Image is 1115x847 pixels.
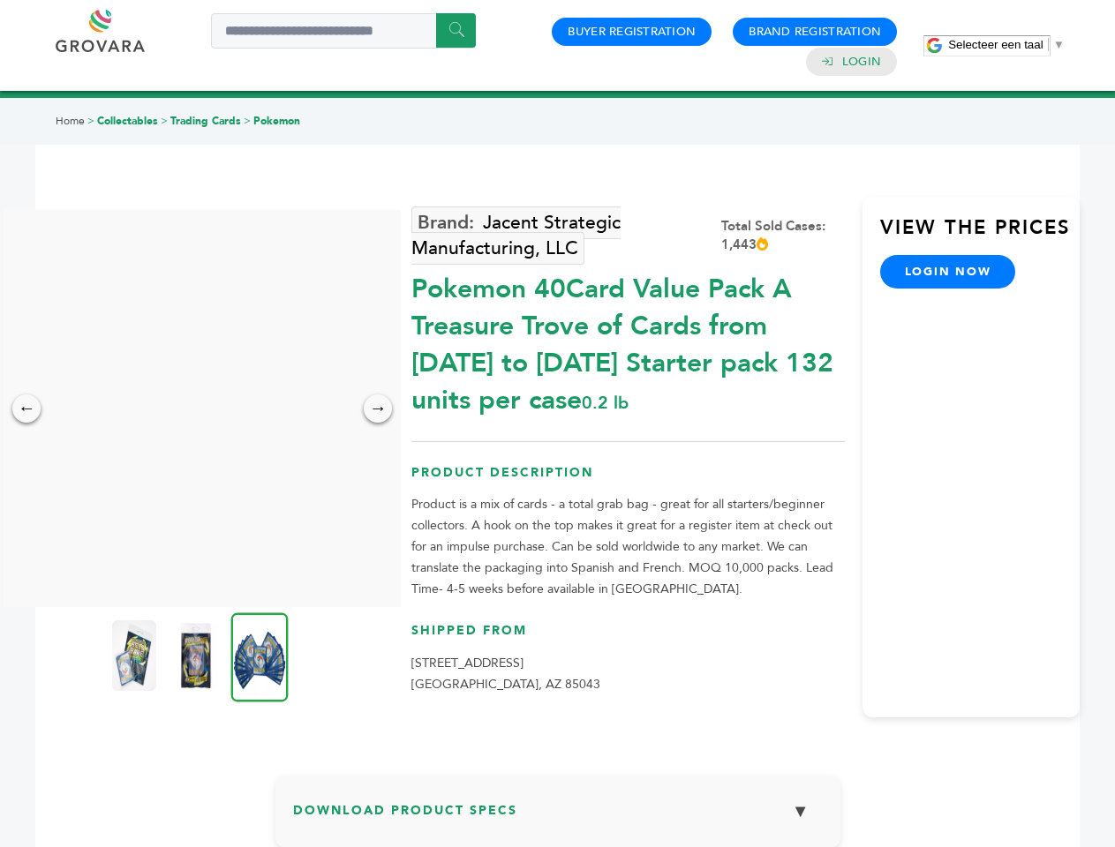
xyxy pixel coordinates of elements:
[1053,38,1065,51] span: ▼
[231,612,289,701] img: Pokemon 40-Card Value Pack – A Treasure Trove of Cards from 1996 to 2024 - Starter pack! 132 unit...
[253,114,300,128] a: Pokemon
[411,494,845,600] p: Product is a mix of cards - a total grab bag - great for all starters/beginner collectors. A hook...
[582,391,629,415] span: 0.2 lb
[411,622,845,653] h3: Shipped From
[87,114,94,128] span: >
[411,653,845,695] p: [STREET_ADDRESS] [GEOGRAPHIC_DATA], AZ 85043
[1048,38,1049,51] span: ​
[411,262,845,419] div: Pokemon 40Card Value Pack A Treasure Trove of Cards from [DATE] to [DATE] Starter pack 132 units ...
[211,13,476,49] input: Search a product or brand...
[170,114,241,128] a: Trading Cards
[842,54,881,70] a: Login
[880,214,1080,255] h3: View the Prices
[56,114,85,128] a: Home
[97,114,158,128] a: Collectables
[411,206,621,265] a: Jacent Strategic Manufacturing, LLC
[948,38,1065,51] a: Selecteer een taal​
[749,24,881,40] a: Brand Registration
[112,620,156,691] img: Pokemon 40-Card Value Pack – A Treasure Trove of Cards from 1996 to 2024 - Starter pack! 132 unit...
[411,464,845,495] h3: Product Description
[244,114,251,128] span: >
[161,114,168,128] span: >
[880,255,1016,289] a: login now
[779,792,823,830] button: ▼
[721,217,845,254] div: Total Sold Cases: 1,443
[568,24,696,40] a: Buyer Registration
[293,792,823,843] h3: Download Product Specs
[12,394,41,423] div: ←
[948,38,1043,51] span: Selecteer een taal
[174,620,218,691] img: Pokemon 40-Card Value Pack – A Treasure Trove of Cards from 1996 to 2024 - Starter pack! 132 unit...
[364,394,392,423] div: →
